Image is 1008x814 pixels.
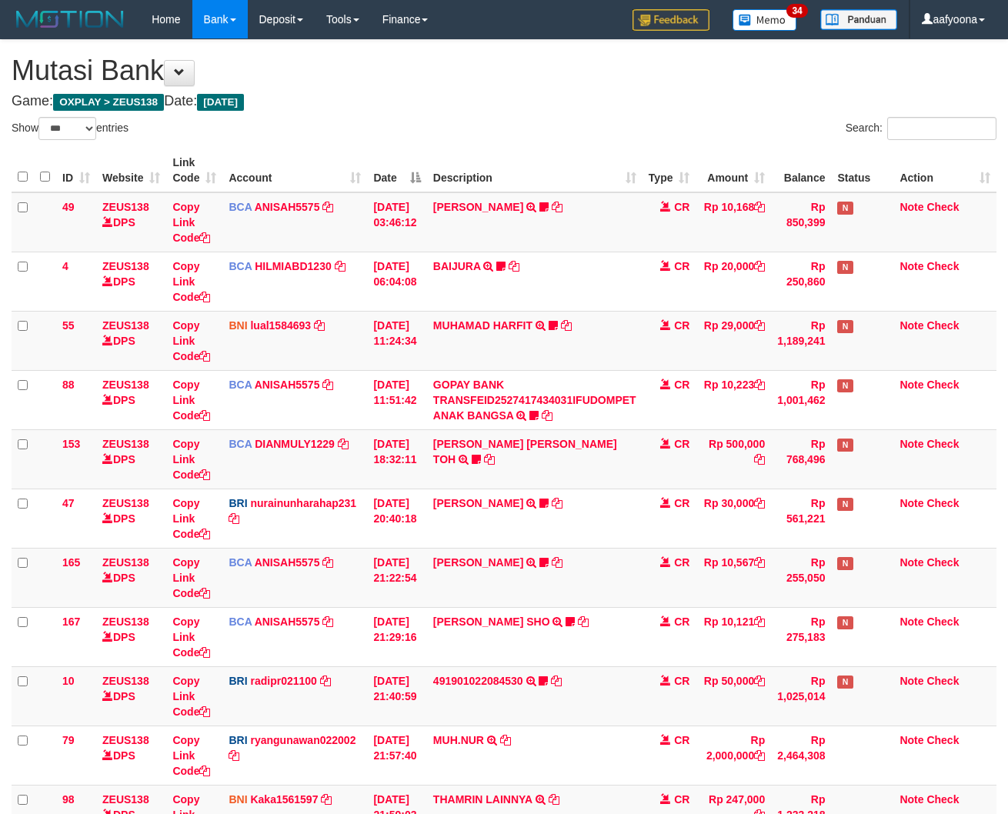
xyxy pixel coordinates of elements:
[674,379,689,391] span: CR
[696,429,771,489] td: Rp 500,000
[62,734,75,746] span: 79
[102,201,149,213] a: ZEUS138
[96,370,166,429] td: DPS
[62,675,75,687] span: 10
[250,675,316,687] a: radipr021100
[696,311,771,370] td: Rp 29,000
[172,497,210,540] a: Copy Link Code
[197,94,244,111] span: [DATE]
[771,607,831,666] td: Rp 275,183
[102,379,149,391] a: ZEUS138
[12,8,129,31] img: MOTION_logo.png
[674,438,689,450] span: CR
[53,94,164,111] span: OXPLAY > ZEUS138
[255,556,320,569] a: ANISAH5575
[837,439,853,452] span: Has Note
[62,556,80,569] span: 165
[754,260,765,272] a: Copy Rp 20,000 to clipboard
[62,319,75,332] span: 55
[250,497,356,509] a: nurainunharahap231
[172,438,210,481] a: Copy Link Code
[433,556,523,569] a: [PERSON_NAME]
[102,675,149,687] a: ZEUS138
[250,734,355,746] a: ryangunawan022002
[754,319,765,332] a: Copy Rp 29,000 to clipboard
[433,793,532,806] a: THAMRIN LAINNYA
[754,749,765,762] a: Copy Rp 2,000,000 to clipboard
[433,734,484,746] a: MUH.NUR
[754,453,765,465] a: Copy Rp 500,000 to clipboard
[102,556,149,569] a: ZEUS138
[551,675,562,687] a: Copy 491901022084530 to clipboard
[12,117,129,140] label: Show entries
[771,666,831,726] td: Rp 1,025,014
[754,616,765,628] a: Copy Rp 10,121 to clipboard
[102,319,149,332] a: ZEUS138
[433,379,636,422] a: GOPAY BANK TRANSFEID2527417434031IFUDOMPET ANAK BANGSA
[926,675,959,687] a: Check
[322,379,333,391] a: Copy ANISAH5575 to clipboard
[696,607,771,666] td: Rp 10,121
[172,379,210,422] a: Copy Link Code
[542,409,552,422] a: Copy GOPAY BANK TRANSFEID2527417434031IFUDOMPET ANAK BANGSA to clipboard
[322,556,333,569] a: Copy ANISAH5575 to clipboard
[900,260,923,272] a: Note
[229,379,252,391] span: BCA
[229,497,247,509] span: BRI
[96,489,166,548] td: DPS
[172,675,210,718] a: Copy Link Code
[771,726,831,785] td: Rp 2,464,308
[255,201,320,213] a: ANISAH5575
[837,557,853,570] span: Has Note
[733,9,797,31] img: Button%20Memo.svg
[754,379,765,391] a: Copy Rp 10,223 to clipboard
[754,497,765,509] a: Copy Rp 30,000 to clipboard
[696,252,771,311] td: Rp 20,000
[696,192,771,252] td: Rp 10,168
[255,260,332,272] a: HILMIABD1230
[229,556,252,569] span: BCA
[367,370,426,429] td: [DATE] 11:51:42
[96,726,166,785] td: DPS
[674,556,689,569] span: CR
[166,148,222,192] th: Link Code: activate to sort column ascending
[433,319,532,332] a: MUHAMAD HARFIT
[900,201,923,213] a: Note
[696,489,771,548] td: Rp 30,000
[771,548,831,607] td: Rp 255,050
[674,793,689,806] span: CR
[320,675,331,687] a: Copy radipr021100 to clipboard
[754,675,765,687] a: Copy Rp 50,000 to clipboard
[674,319,689,332] span: CR
[887,117,996,140] input: Search:
[771,252,831,311] td: Rp 250,860
[771,311,831,370] td: Rp 1,189,241
[172,616,210,659] a: Copy Link Code
[172,201,210,244] a: Copy Link Code
[674,616,689,628] span: CR
[433,438,617,465] a: [PERSON_NAME] [PERSON_NAME] TOH
[900,793,923,806] a: Note
[771,370,831,429] td: Rp 1,001,462
[837,616,853,629] span: Has Note
[96,148,166,192] th: Website: activate to sort column ascending
[102,793,149,806] a: ZEUS138
[900,379,923,391] a: Note
[102,497,149,509] a: ZEUS138
[754,201,765,213] a: Copy Rp 10,168 to clipboard
[172,260,210,303] a: Copy Link Code
[335,260,345,272] a: Copy HILMIABD1230 to clipboard
[633,9,709,31] img: Feedback.jpg
[367,489,426,548] td: [DATE] 20:40:18
[926,793,959,806] a: Check
[552,556,562,569] a: Copy TIFFANY MEIK to clipboard
[926,260,959,272] a: Check
[900,734,923,746] a: Note
[62,616,80,628] span: 167
[846,117,996,140] label: Search:
[12,55,996,86] h1: Mutasi Bank
[549,793,559,806] a: Copy THAMRIN LAINNYA to clipboard
[771,148,831,192] th: Balance
[696,370,771,429] td: Rp 10,223
[102,260,149,272] a: ZEUS138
